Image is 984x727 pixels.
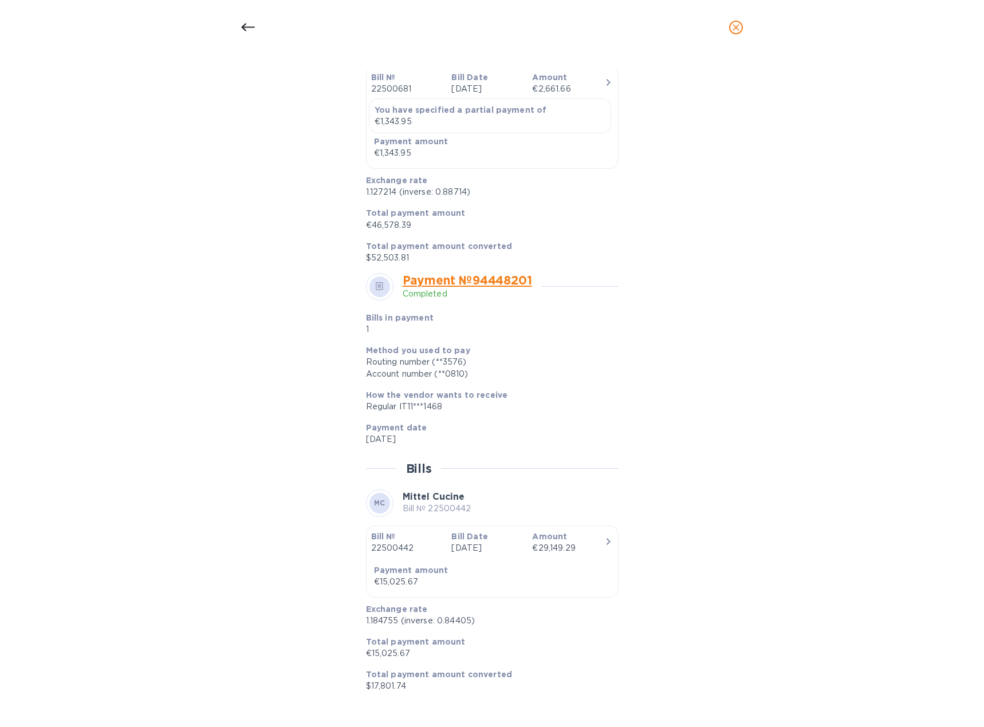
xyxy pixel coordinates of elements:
b: Exchange rate [366,176,428,185]
p: 1.127214 (inverse: 0.88714) [366,186,609,198]
button: close [722,14,750,41]
div: €15,025.67 [374,576,455,588]
p: [DATE] [366,433,609,445]
p: €1,343.95 [375,116,605,128]
b: Bill Date [451,532,487,541]
p: [DATE] [451,542,523,554]
p: Completed [403,288,532,300]
p: Bill № 22500442 [403,503,471,515]
p: 22500442 [371,542,443,554]
div: €1,343.95 [374,147,455,159]
b: Total payment amount [366,637,466,646]
div: €2,661.66 [532,83,604,95]
b: How the vendor wants to receive [366,390,508,400]
b: Bills in payment [366,313,434,322]
b: Payment amount [374,137,448,146]
b: Payment date [366,423,427,432]
button: Bill №22500681Bill Date[DATE]Amount€2,661.66You have specified a partial payment of€1,343.95Payme... [366,66,619,169]
p: 22500681 [371,83,443,95]
b: Bill Date [451,73,487,82]
b: MC [374,499,385,507]
p: $52,503.81 [366,252,609,264]
p: [DATE] [451,83,523,95]
b: Total payment amount converted [366,670,513,679]
b: Amount [532,532,567,541]
a: Payment № 94448201 [403,273,532,287]
p: $17,801.74 [366,680,609,692]
button: Bill №22500442Bill Date[DATE]Amount€29,149.29Payment amount€15,025.67 [366,526,619,598]
b: Total payment amount [366,208,466,218]
b: Bill № [371,532,396,541]
b: Total payment amount converted [366,242,513,251]
p: 1.184755 (inverse: 0.84405) [366,615,609,627]
b: Mittel Cucine [403,491,465,502]
b: Payment amount [374,566,448,575]
p: 1 [366,323,528,335]
b: Method you used to pay [366,346,470,355]
div: €29,149.29 [532,542,604,554]
p: €15,025.67 [366,647,609,659]
b: You have specified a partial payment of [375,105,547,114]
div: Routing number (**3576) [366,356,609,368]
h2: Bills [406,461,432,476]
b: Bill № [371,73,396,82]
b: Exchange rate [366,604,428,614]
p: €46,578.39 [366,219,609,231]
div: Account number (**0810) [366,368,609,380]
div: Regular IT11***1468 [366,401,609,413]
b: Amount [532,73,567,82]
